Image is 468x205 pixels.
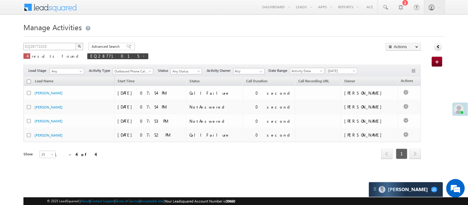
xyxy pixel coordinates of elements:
span: Status [189,79,200,83]
div: [PERSON_NAME] [344,104,395,110]
a: Start Time [115,78,138,86]
span: Lead Stage [28,68,49,73]
span: © 2025 LeadSquared | | | | | [47,198,235,204]
span: Call Duration [246,79,267,83]
div: 0 second [256,118,292,124]
div: carter-dragCarter[PERSON_NAME]21 [369,182,443,197]
span: Carter [388,187,428,192]
span: Your Leadsquared Account Number is [165,199,235,203]
a: Any [50,68,84,74]
a: Acceptable Use [141,199,164,203]
div: NotAnswered [189,104,240,110]
div: 0 second [256,104,292,110]
div: 0 second [256,132,292,138]
span: [DATE] [326,68,356,74]
span: EQ28771015 [90,53,139,59]
img: carter-drag [373,187,378,191]
span: 25 [40,152,56,157]
input: Type to Search [233,68,265,74]
img: Carter [379,186,386,193]
div: [DATE] 07:52 PM [118,132,180,138]
span: results found [32,53,81,59]
span: Actions [398,77,416,85]
div: CallFailure [189,132,240,138]
a: Outbound Phone Call Activity [113,68,153,74]
div: 0 second [256,90,292,96]
input: Check all records [27,80,31,84]
a: Contact Support [90,199,115,203]
a: prev [381,149,393,159]
span: Status [158,68,171,73]
a: [PERSON_NAME] [35,105,63,109]
a: [PERSON_NAME] [35,133,63,137]
div: [DATE] 07:54 PM [118,104,180,110]
span: Any Status [171,68,200,74]
div: [DATE] 07:54 PM [118,90,180,96]
div: [PERSON_NAME] [344,132,395,138]
span: Activity Type [89,68,113,73]
a: About [81,199,89,203]
a: Terms of Service [116,199,140,203]
div: Show [23,151,35,157]
span: Lead Name [32,78,56,86]
a: Any Status [171,68,202,74]
img: Search [78,45,81,48]
span: Start Time [118,79,135,83]
button: Actions [386,43,421,51]
span: Manage Activities [23,22,82,32]
a: Show All Items [256,68,264,75]
span: 39660 [226,199,235,203]
a: [PERSON_NAME] [35,119,63,123]
span: Owner [344,79,355,83]
a: [PERSON_NAME] [35,91,63,95]
span: Outbound Phone Call Activity [113,68,150,74]
div: [DATE] 07:53 PM [118,118,180,124]
div: CallFailure [189,90,240,96]
a: Call Duration [243,78,271,86]
a: Activity Date [290,68,325,74]
a: [DATE] [326,68,358,74]
a: Status [186,78,203,86]
a: 25 [39,151,56,158]
span: Date Range [269,68,290,73]
span: 1 [396,149,408,159]
div: NotAnswered [189,118,240,124]
span: Advanced Search [92,44,122,49]
span: Activity Date [290,68,322,74]
div: [PERSON_NAME] [344,90,395,96]
a: next [410,149,421,159]
div: 1 - 4 of 4 [54,151,95,158]
span: Any [50,68,82,74]
span: Call Recording URL [298,79,329,83]
span: Activity Owner [207,68,233,73]
div: [PERSON_NAME] [344,118,395,124]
